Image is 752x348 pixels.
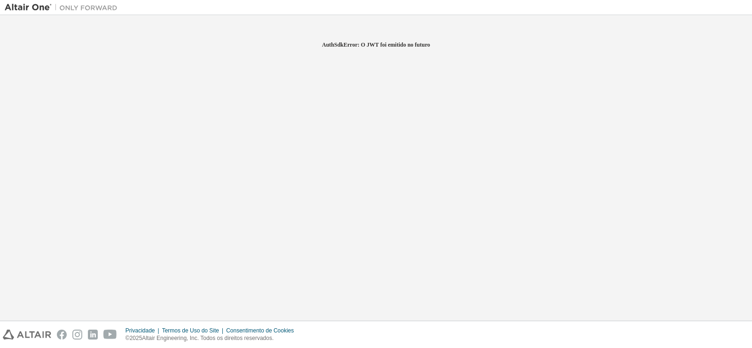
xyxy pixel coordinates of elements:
img: Altair Um [5,3,122,12]
font: © [125,335,130,341]
font: 2025 [130,335,142,341]
img: facebook.svg [57,330,67,340]
img: youtube.svg [103,330,117,340]
img: linkedin.svg [88,330,98,340]
img: altair_logo.svg [3,330,51,340]
font: AuthSdkError: O JWT foi emitido no futuro [322,41,430,48]
font: Consentimento de Cookies [226,327,294,334]
font: Altair Engineering, Inc. Todos os direitos reservados. [142,335,274,341]
font: Privacidade [125,327,155,334]
font: Termos de Uso do Site [162,327,219,334]
img: instagram.svg [72,330,82,340]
